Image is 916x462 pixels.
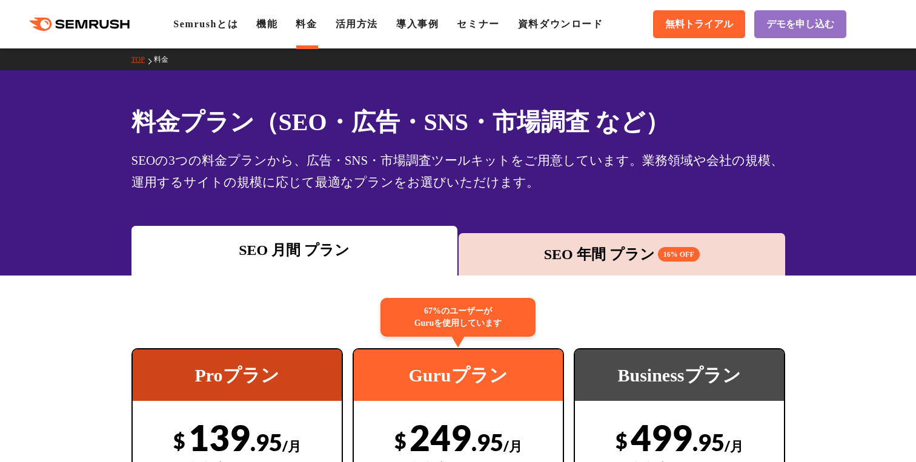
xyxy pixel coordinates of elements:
a: セミナー [457,19,499,29]
span: $ [616,428,628,453]
span: 16% OFF [658,247,700,262]
span: デモを申し込む [766,18,834,31]
a: 料金 [296,19,317,29]
div: Businessプラン [575,349,784,401]
a: 導入事例 [396,19,439,29]
div: 67%のユーザーが Guruを使用しています [380,298,536,337]
div: Proプラン [133,349,342,401]
span: .95 [692,428,725,456]
a: 機能 [256,19,277,29]
span: $ [394,428,407,453]
span: .95 [471,428,503,456]
div: SEO 年間 プラン [465,243,779,265]
a: 資料ダウンロード [518,19,603,29]
a: TOP [131,55,154,64]
h1: 料金プラン（SEO・広告・SNS・市場調査 など） [131,104,785,140]
span: 無料トライアル [665,18,733,31]
span: /月 [725,438,743,454]
a: 無料トライアル [653,10,745,38]
span: /月 [282,438,301,454]
span: $ [173,428,185,453]
span: .95 [250,428,282,456]
div: SEOの3つの料金プランから、広告・SNS・市場調査ツールキットをご用意しています。業務領域や会社の規模、運用するサイトの規模に応じて最適なプランをお選びいただけます。 [131,150,785,193]
div: Guruプラン [354,349,563,401]
a: デモを申し込む [754,10,846,38]
a: Semrushとは [173,19,238,29]
a: 料金 [154,55,178,64]
a: 活用方法 [336,19,378,29]
div: SEO 月間 プラン [138,239,452,261]
span: /月 [503,438,522,454]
